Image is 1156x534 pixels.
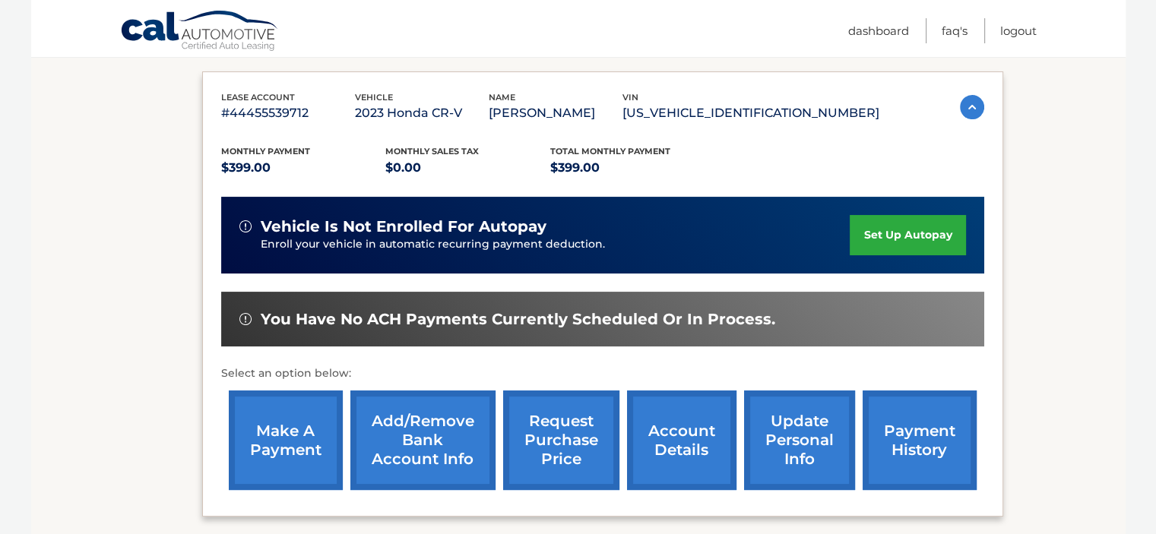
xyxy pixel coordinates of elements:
[863,390,977,490] a: payment history
[221,146,310,156] span: Monthly Payment
[848,18,909,43] a: Dashboard
[221,365,984,383] p: Select an option below:
[261,217,546,236] span: vehicle is not enrolled for autopay
[960,95,984,119] img: accordion-active.svg
[350,390,496,490] a: Add/Remove bank account info
[239,313,252,325] img: alert-white.svg
[261,310,775,329] span: You have no ACH payments currently scheduled or in process.
[221,157,386,179] p: $399.00
[942,18,968,43] a: FAQ's
[355,92,393,103] span: vehicle
[221,103,355,124] p: #44455539712
[239,220,252,232] img: alert-white.svg
[489,103,622,124] p: [PERSON_NAME]
[550,157,715,179] p: $399.00
[385,146,479,156] span: Monthly sales Tax
[261,236,850,253] p: Enroll your vehicle in automatic recurring payment deduction.
[1000,18,1037,43] a: Logout
[503,390,619,490] a: request purchase price
[622,92,638,103] span: vin
[850,215,965,255] a: set up autopay
[627,390,736,490] a: account details
[489,92,515,103] span: name
[385,157,550,179] p: $0.00
[622,103,879,124] p: [US_VEHICLE_IDENTIFICATION_NUMBER]
[550,146,670,156] span: Total Monthly Payment
[355,103,489,124] p: 2023 Honda CR-V
[744,390,855,490] a: update personal info
[120,10,280,54] a: Cal Automotive
[221,92,295,103] span: lease account
[229,390,343,490] a: make a payment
